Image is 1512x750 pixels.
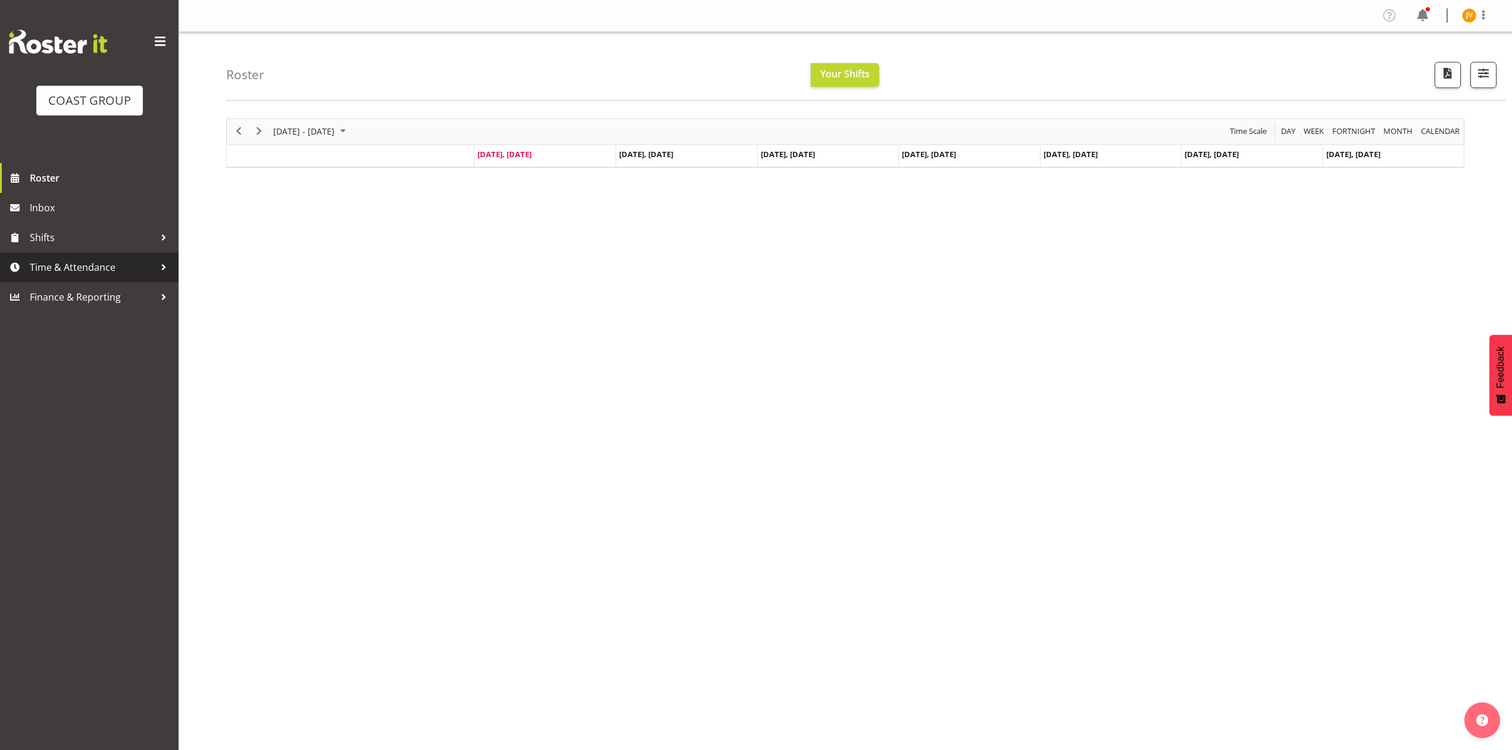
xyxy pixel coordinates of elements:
span: Shifts [30,229,155,246]
span: Fortnight [1331,124,1376,139]
span: Time Scale [1229,124,1268,139]
img: Rosterit website logo [9,30,107,54]
button: Next [251,124,267,139]
button: Time Scale [1228,124,1269,139]
div: next period [249,119,269,144]
span: Finance & Reporting [30,288,155,306]
div: August 11 - 17, 2025 [269,119,353,144]
button: August 2025 [271,124,351,139]
span: [DATE], [DATE] [1326,149,1380,160]
span: [DATE], [DATE] [761,149,815,160]
button: Month [1419,124,1462,139]
span: Feedback [1495,346,1506,388]
div: COAST GROUP [48,92,131,110]
span: [DATE], [DATE] [902,149,956,160]
span: [DATE], [DATE] [1185,149,1239,160]
div: previous period [229,119,249,144]
span: Day [1280,124,1297,139]
button: Fortnight [1330,124,1377,139]
span: [DATE], [DATE] [1044,149,1098,160]
span: Week [1302,124,1325,139]
button: Timeline Week [1302,124,1326,139]
span: [DATE], [DATE] [619,149,673,160]
span: [DATE], [DATE] [477,149,532,160]
span: Month [1382,124,1414,139]
button: Download a PDF of the roster according to the set date range. [1435,62,1461,88]
span: Roster [30,169,173,187]
span: calendar [1420,124,1461,139]
span: Your Shifts [820,67,870,80]
button: Previous [231,124,247,139]
button: Filter Shifts [1470,62,1497,88]
button: Feedback - Show survey [1489,335,1512,415]
button: Timeline Month [1382,124,1415,139]
img: help-xxl-2.png [1476,714,1488,726]
span: Time & Attendance [30,258,155,276]
img: jorgelina-villar11067.jpg [1462,8,1476,23]
button: Timeline Day [1279,124,1298,139]
span: Inbox [30,199,173,217]
h4: Roster [226,68,264,82]
div: Timeline Week of August 11, 2025 [226,118,1464,168]
span: [DATE] - [DATE] [272,124,336,139]
button: Your Shifts [811,63,879,87]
